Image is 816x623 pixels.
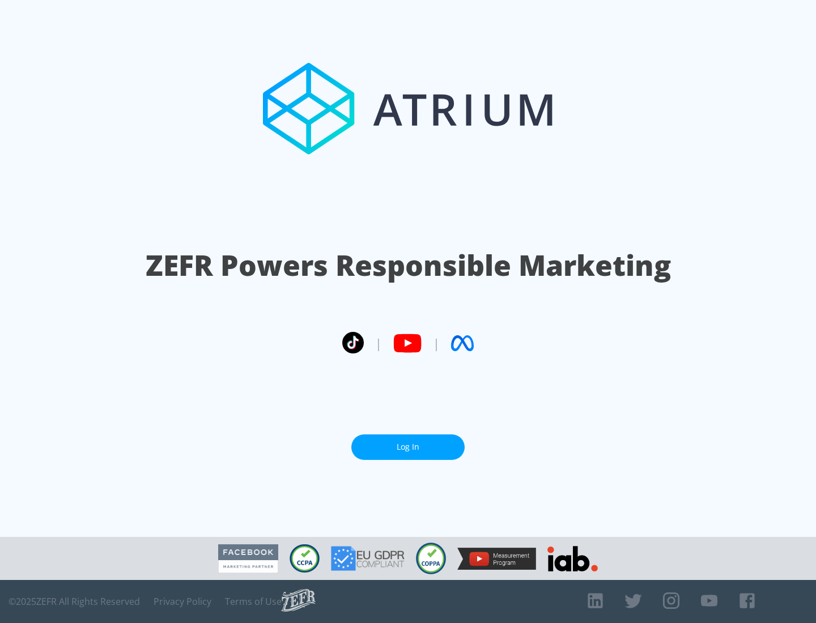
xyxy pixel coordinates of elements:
img: CCPA Compliant [290,544,320,573]
h1: ZEFR Powers Responsible Marketing [146,246,671,285]
span: | [433,335,440,352]
img: GDPR Compliant [331,546,405,571]
img: YouTube Measurement Program [457,548,536,570]
span: | [375,335,382,352]
img: IAB [547,546,598,571]
img: Facebook Marketing Partner [218,544,278,573]
a: Terms of Use [225,596,282,607]
a: Privacy Policy [154,596,211,607]
img: COPPA Compliant [416,543,446,574]
span: © 2025 ZEFR All Rights Reserved [8,596,140,607]
a: Log In [351,434,465,460]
